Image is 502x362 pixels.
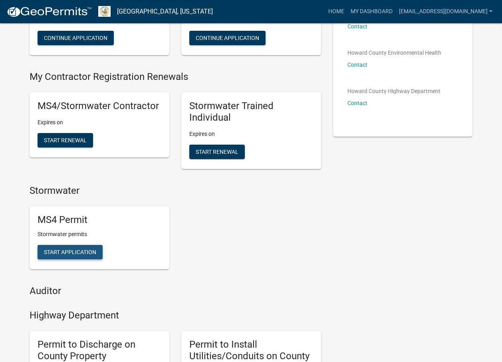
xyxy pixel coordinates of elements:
[38,118,161,127] p: Expires on
[117,5,213,18] a: [GEOGRAPHIC_DATA], [US_STATE]
[44,137,87,143] span: Start Renewal
[347,88,440,94] p: Howard County Highway Department
[30,71,321,175] wm-registration-list-section: My Contractor Registration Renewals
[38,230,161,239] p: Stormwater permits
[30,71,321,83] h4: My Contractor Registration Renewals
[38,214,161,226] h5: MS4 Permit
[189,145,245,159] button: Start Renewal
[347,23,367,30] a: Contact
[347,50,441,56] p: Howard County Environmental Health
[38,339,161,362] h5: Permit to Discharge on County Property
[30,310,321,321] h4: Highway Department
[38,31,114,45] button: Continue Application
[38,133,93,147] button: Start Renewal
[347,62,367,68] a: Contact
[347,100,367,106] a: Contact
[30,285,321,297] h4: Auditor
[30,185,321,197] h4: Stormwater
[189,31,266,45] button: Continue Application
[98,6,111,17] img: Howard County, Indiana
[38,100,161,112] h5: MS4/Stormwater Contractor
[44,249,96,255] span: Start Application
[189,130,313,138] p: Expires on
[196,148,238,155] span: Start Renewal
[38,245,103,259] button: Start Application
[347,4,396,19] a: My Dashboard
[325,4,347,19] a: Home
[189,100,313,123] h5: Stormwater Trained Individual
[396,4,496,19] a: [EMAIL_ADDRESS][DOMAIN_NAME]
